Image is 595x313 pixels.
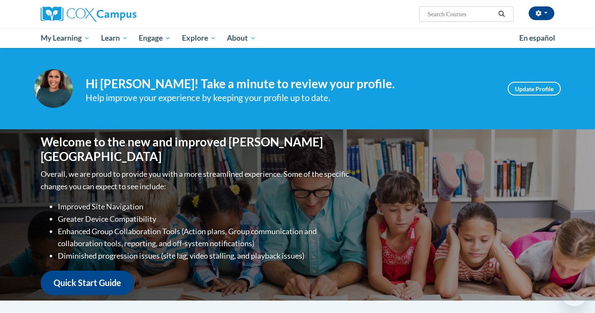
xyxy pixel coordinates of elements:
[95,28,134,48] a: Learn
[227,33,256,43] span: About
[58,213,351,225] li: Greater Device Compatibility
[41,135,351,164] h1: Welcome to the new and improved [PERSON_NAME][GEOGRAPHIC_DATA]
[41,271,134,295] a: Quick Start Guide
[133,28,176,48] a: Engage
[58,250,351,262] li: Diminished progression issues (site lag, video stalling, and playback issues)
[427,9,495,19] input: Search Courses
[139,33,171,43] span: Engage
[41,6,203,22] a: Cox Campus
[508,82,561,95] a: Update Profile
[86,91,495,105] div: Help improve your experience by keeping your profile up to date.
[519,33,555,42] span: En español
[182,33,216,43] span: Explore
[41,168,351,193] p: Overall, we are proud to provide you with a more streamlined experience. Some of the specific cha...
[514,29,561,47] a: En español
[58,225,351,250] li: Enhanced Group Collaboration Tools (Action plans, Group communication and collaboration tools, re...
[176,28,222,48] a: Explore
[529,6,554,20] button: Account Settings
[35,28,95,48] a: My Learning
[58,200,351,213] li: Improved Site Navigation
[495,9,508,19] button: Search
[41,6,137,22] img: Cox Campus
[28,28,567,48] div: Main menu
[101,33,128,43] span: Learn
[41,33,90,43] span: My Learning
[34,69,73,108] img: Profile Image
[222,28,262,48] a: About
[561,279,588,306] iframe: Button to launch messaging window
[86,77,495,91] h4: Hi [PERSON_NAME]! Take a minute to review your profile.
